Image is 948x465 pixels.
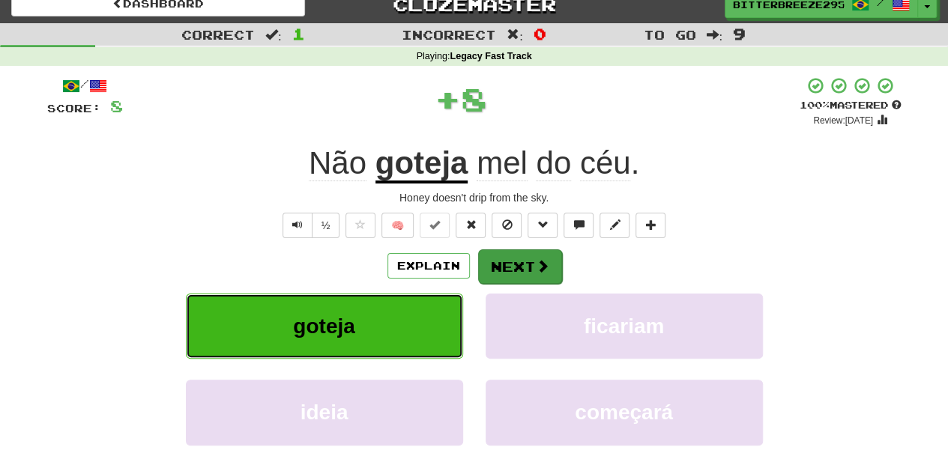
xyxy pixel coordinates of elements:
[381,213,414,238] button: 🧠
[47,190,902,205] div: Honey doesn't drip from the sky.
[312,213,340,238] button: ½
[186,294,463,359] button: goteja
[110,97,123,115] span: 8
[534,25,546,43] span: 0
[387,253,470,279] button: Explain
[575,401,673,424] span: começará
[584,314,664,338] span: ficariam
[507,28,523,41] span: :
[486,380,763,445] button: começará
[580,145,631,181] span: céu
[536,145,571,181] span: do
[706,28,722,41] span: :
[435,76,461,121] span: +
[280,213,340,238] div: Text-to-speech controls
[293,314,354,338] span: goteja
[292,25,305,43] span: 1
[283,213,313,238] button: Play sentence audio (ctl+space)
[492,213,522,238] button: Ignore sentence (alt+i)
[181,27,255,42] span: Correct
[564,213,594,238] button: Discuss sentence (alt+u)
[420,213,450,238] button: Set this sentence to 100% Mastered (alt+m)
[265,28,282,41] span: :
[375,145,468,183] u: goteja
[528,213,558,238] button: Grammar (alt+g)
[301,401,348,424] span: ideia
[478,249,562,284] button: Next
[813,115,873,126] small: Review: [DATE]
[450,51,531,61] strong: Legacy Fast Track
[486,294,763,359] button: ficariam
[47,102,101,115] span: Score:
[800,99,830,111] span: 100 %
[643,27,695,42] span: To go
[186,380,463,445] button: ideia
[733,25,746,43] span: 9
[47,76,123,95] div: /
[345,213,375,238] button: Favorite sentence (alt+f)
[468,145,639,181] span: .
[456,213,486,238] button: Reset to 0% Mastered (alt+r)
[800,99,902,112] div: Mastered
[477,145,528,181] span: mel
[461,80,487,118] span: 8
[309,145,366,181] span: Não
[600,213,630,238] button: Edit sentence (alt+d)
[402,27,496,42] span: Incorrect
[635,213,665,238] button: Add to collection (alt+a)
